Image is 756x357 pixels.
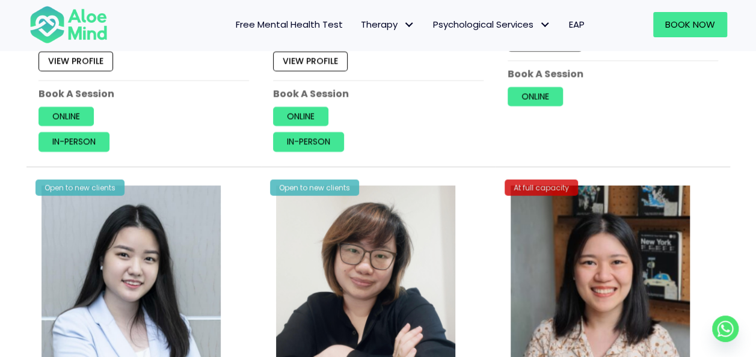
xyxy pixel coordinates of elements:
[29,5,108,44] img: Aloe mind Logo
[38,52,113,71] a: View profile
[536,16,554,34] span: Psychological Services: submenu
[712,316,739,342] a: Whatsapp
[38,87,249,100] p: Book A Session
[352,12,424,37] a: TherapyTherapy: submenu
[508,32,582,51] a: View profile
[569,18,585,31] span: EAP
[123,12,594,37] nav: Menu
[273,132,344,151] a: In-person
[508,87,563,106] a: Online
[560,12,594,37] a: EAP
[424,12,560,37] a: Psychological ServicesPsychological Services: submenu
[508,67,718,81] p: Book A Session
[273,52,348,71] a: View profile
[273,107,328,126] a: Online
[270,180,359,196] div: Open to new clients
[653,12,727,37] a: Book Now
[35,180,124,196] div: Open to new clients
[505,180,578,196] div: At full capacity
[433,18,551,31] span: Psychological Services
[38,132,109,151] a: In-person
[273,87,484,100] p: Book A Session
[361,18,415,31] span: Therapy
[227,12,352,37] a: Free Mental Health Test
[236,18,343,31] span: Free Mental Health Test
[38,107,94,126] a: Online
[665,18,715,31] span: Book Now
[401,16,418,34] span: Therapy: submenu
